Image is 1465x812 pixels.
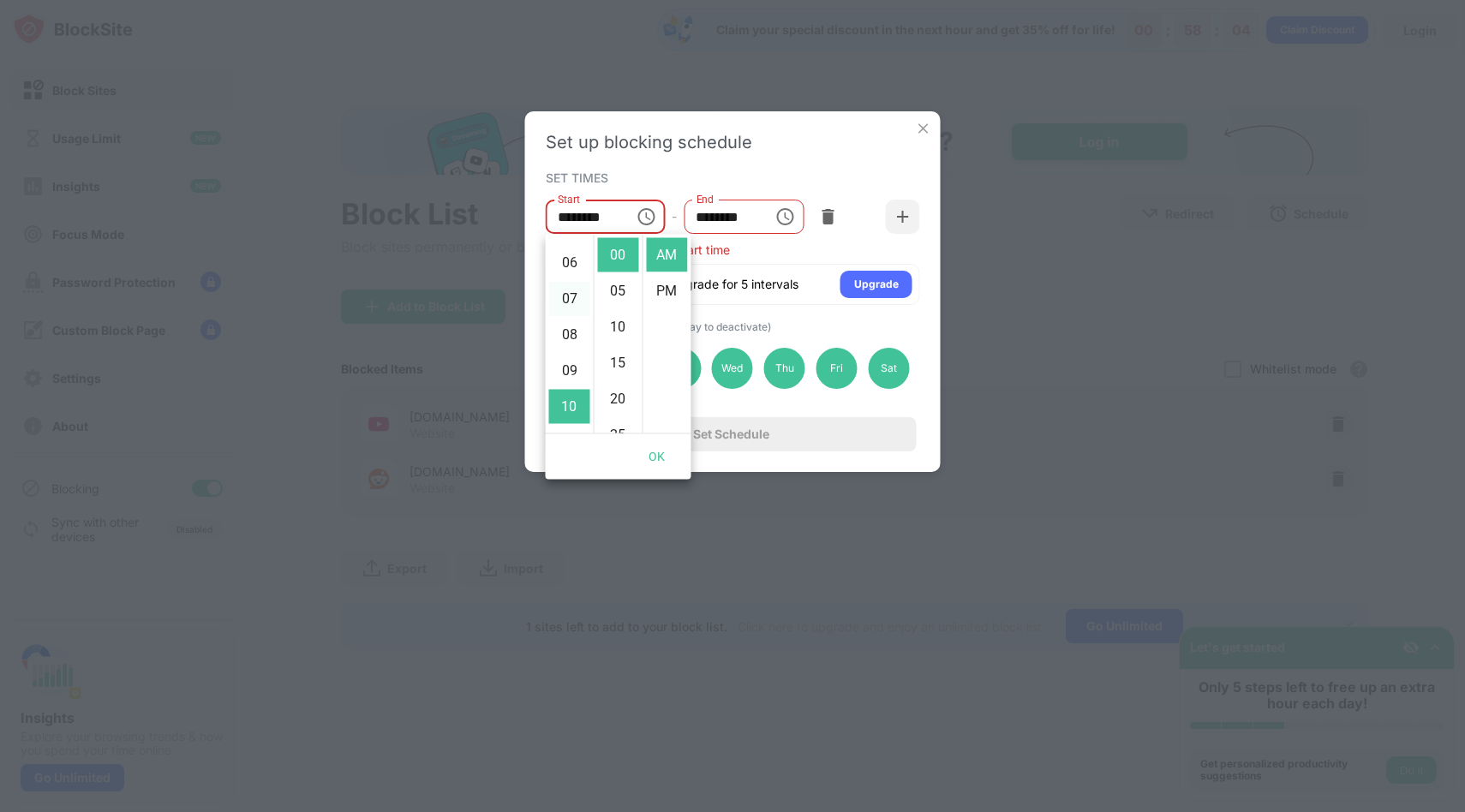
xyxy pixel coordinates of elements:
div: Fri [816,348,858,389]
div: Thu [764,348,805,389]
img: x-button.svg [915,120,932,137]
button: Choose time, selected time is 10:00 AM [629,200,663,234]
div: Wed [712,348,753,389]
span: (Click a day to deactivate) [644,320,771,333]
li: 11 hours [549,426,590,460]
li: 8 hours [549,318,590,352]
li: 10 hours [549,390,590,424]
li: 7 hours [549,282,590,316]
ul: Select meridiem [643,235,691,433]
div: SELECTED DAYS [546,319,916,333]
ul: Select minutes [594,235,643,433]
li: 6 hours [549,246,590,280]
div: Sat [868,348,909,389]
li: 9 hours [549,354,590,388]
li: PM [647,274,688,308]
div: Set up blocking schedule [546,132,920,152]
li: 5 minutes [598,274,639,308]
div: SET TIMES [546,170,916,184]
label: End [696,192,714,206]
ul: Select hours [546,235,594,433]
li: 25 minutes [598,418,639,452]
button: OK [630,441,685,473]
button: Choose time, selected time is 1:00 AM [768,200,802,234]
li: 10 minutes [598,310,639,344]
li: 15 minutes [598,346,639,380]
li: AM [647,238,688,272]
div: Upgrade [854,276,899,293]
li: 20 minutes [598,382,639,416]
li: 0 minutes [598,238,639,272]
div: Set Schedule [693,427,769,441]
label: Start [558,192,580,206]
div: End time must be after start time [546,242,920,257]
div: - [672,207,677,226]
